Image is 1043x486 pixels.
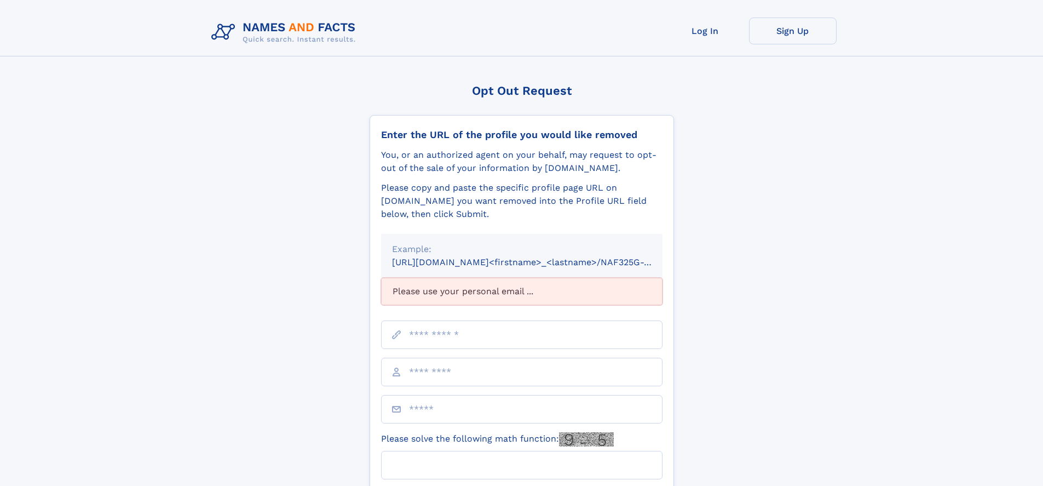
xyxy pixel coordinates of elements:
a: Sign Up [749,18,837,44]
label: Please solve the following math function: [381,432,614,447]
div: Enter the URL of the profile you would like removed [381,129,662,141]
div: Please copy and paste the specific profile page URL on [DOMAIN_NAME] you want removed into the Pr... [381,181,662,221]
div: You, or an authorized agent on your behalf, may request to opt-out of the sale of your informatio... [381,148,662,175]
small: [URL][DOMAIN_NAME]<firstname>_<lastname>/NAF325G-xxxxxxxx [392,257,683,267]
div: Opt Out Request [370,84,674,98]
img: Logo Names and Facts [207,18,365,47]
div: Example: [392,243,652,256]
div: Please use your personal email ... [381,278,662,305]
a: Log In [661,18,749,44]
